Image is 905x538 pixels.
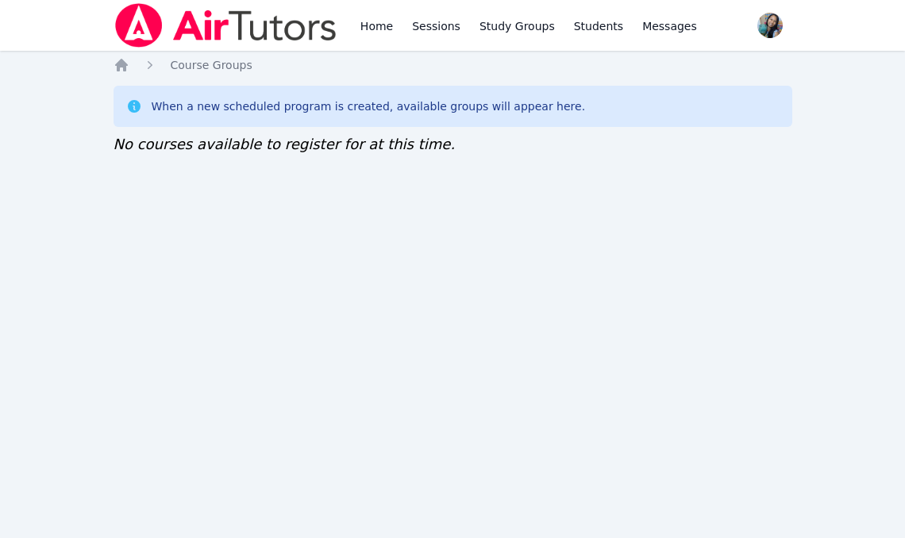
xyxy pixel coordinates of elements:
[114,136,456,152] span: No courses available to register for at this time.
[114,3,338,48] img: Air Tutors
[152,98,586,114] div: When a new scheduled program is created, available groups will appear here.
[171,57,252,73] a: Course Groups
[171,59,252,71] span: Course Groups
[642,18,697,34] span: Messages
[114,57,792,73] nav: Breadcrumb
